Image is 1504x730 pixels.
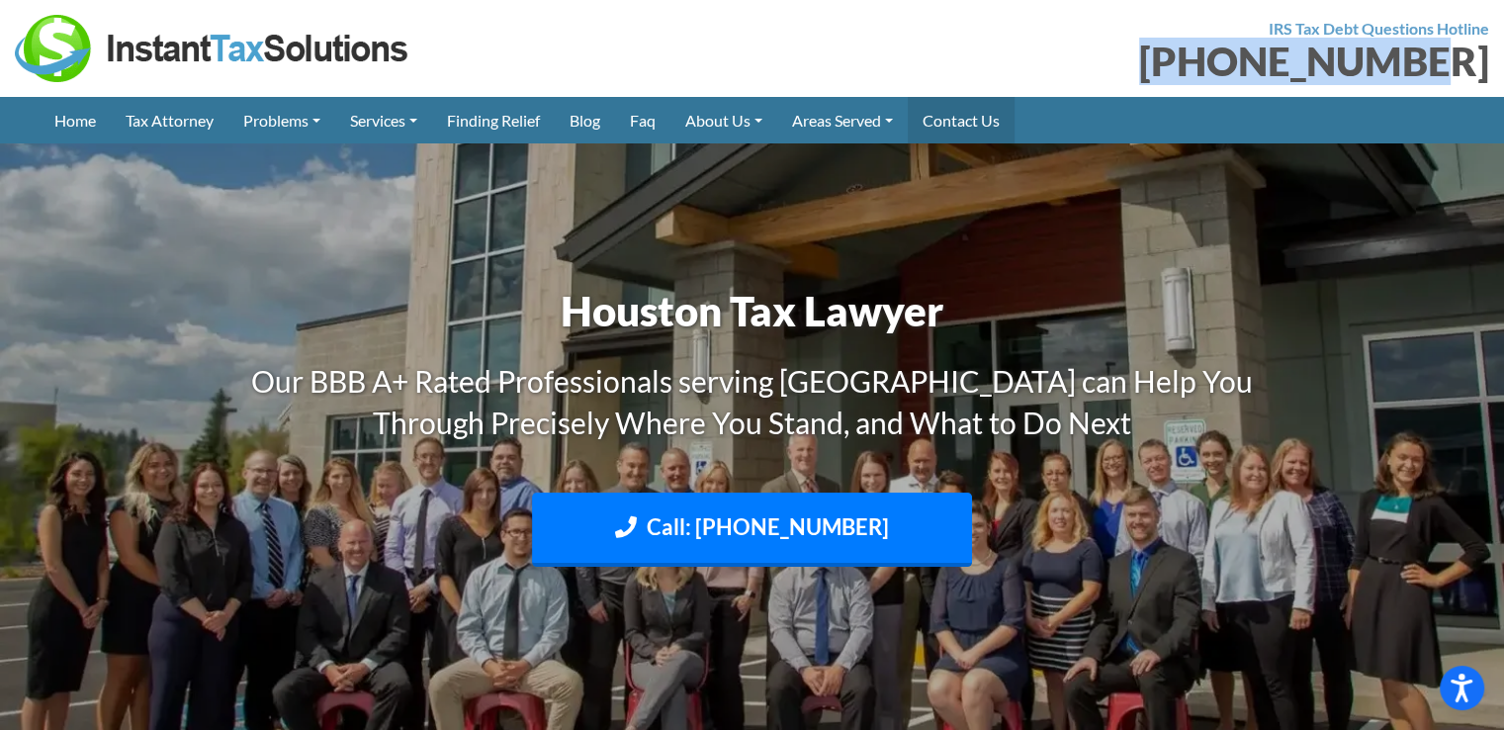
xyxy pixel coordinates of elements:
[670,97,777,143] a: About Us
[532,493,972,567] a: Call: [PHONE_NUMBER]
[204,360,1301,443] h3: Our BBB A+ Rated Professionals serving [GEOGRAPHIC_DATA] can Help You Through Precisely Where You...
[15,37,410,55] a: Instant Tax Solutions Logo
[40,97,111,143] a: Home
[777,97,908,143] a: Areas Served
[204,282,1301,340] h1: Houston Tax Lawyer
[767,42,1490,81] div: [PHONE_NUMBER]
[555,97,615,143] a: Blog
[15,15,410,82] img: Instant Tax Solutions Logo
[615,97,670,143] a: Faq
[111,97,228,143] a: Tax Attorney
[908,97,1015,143] a: Contact Us
[432,97,555,143] a: Finding Relief
[1269,19,1489,38] strong: IRS Tax Debt Questions Hotline
[335,97,432,143] a: Services
[228,97,335,143] a: Problems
